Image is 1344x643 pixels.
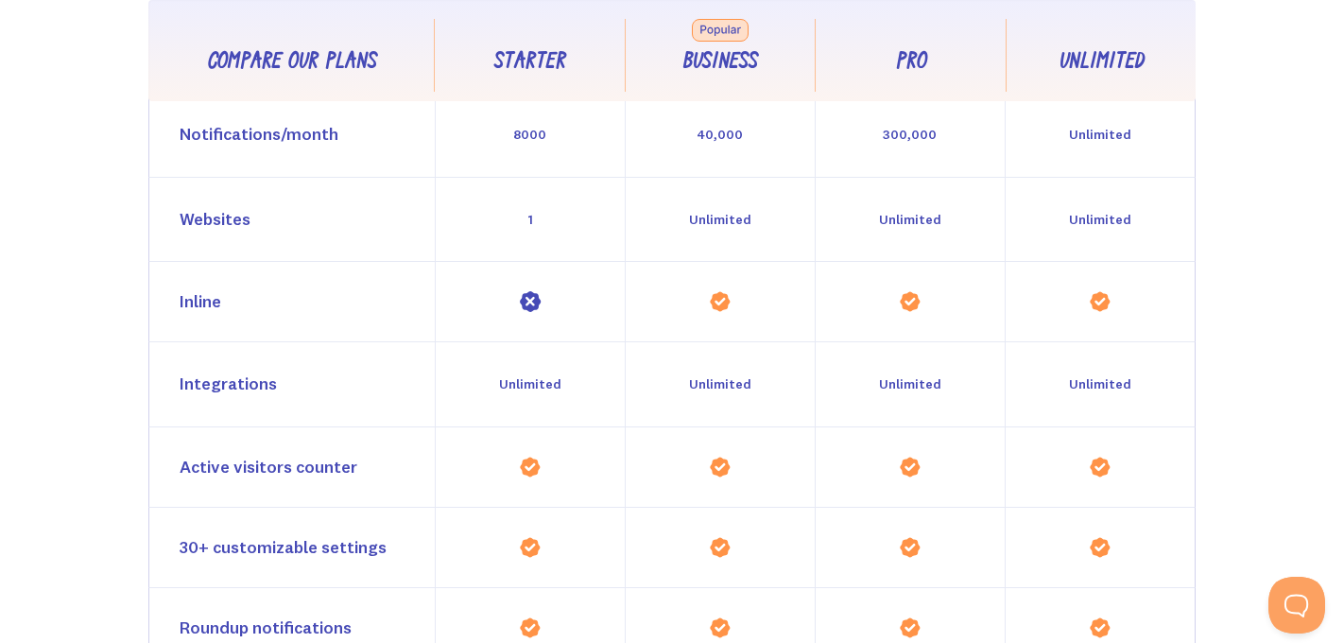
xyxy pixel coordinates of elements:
div: Roundup notifications [180,615,352,642]
div: Websites [180,206,250,234]
div: Pro [895,49,926,77]
div: Unlimited [879,371,941,398]
div: 8000 [513,121,546,148]
div: Compare our plans [207,49,376,77]
div: 1 [527,206,533,234]
div: Unlimited [1069,121,1131,148]
div: Starter [493,49,565,77]
div: Business [682,49,757,77]
div: Unlimited [689,206,751,234]
div: Notifications/month [180,121,338,148]
div: 30+ customizable settings [180,534,387,562]
div: Active visitors counter [180,454,357,481]
div: 40,000 [697,121,743,148]
div: Unlimited [1069,206,1131,234]
div: 300,000 [883,121,937,148]
iframe: Toggle Customer Support [1268,577,1325,634]
div: Integrations [180,371,277,398]
div: Unlimited [879,206,941,234]
div: Unlimited [1059,49,1144,77]
div: Unlimited [499,371,561,398]
div: Inline [180,288,221,316]
div: Unlimited [689,371,751,398]
div: Unlimited [1069,371,1131,398]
